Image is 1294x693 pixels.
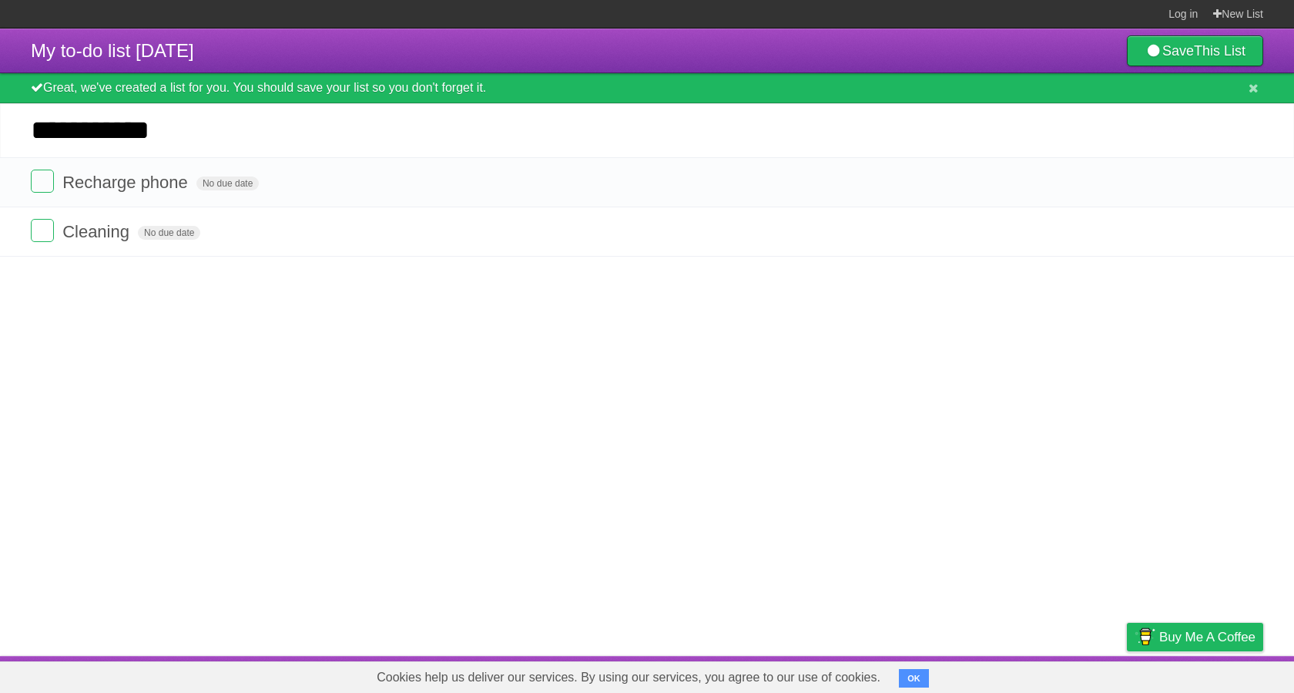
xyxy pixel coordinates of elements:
[1194,43,1245,59] b: This List
[138,226,200,240] span: No due date
[62,173,192,192] span: Recharge phone
[973,660,1035,689] a: Developers
[899,669,929,688] button: OK
[31,40,194,61] span: My to-do list [DATE]
[361,662,896,693] span: Cookies help us deliver our services. By using our services, you agree to our use of cookies.
[1166,660,1263,689] a: Suggest a feature
[1159,624,1255,651] span: Buy me a coffee
[62,222,133,241] span: Cleaning
[1054,660,1088,689] a: Terms
[922,660,954,689] a: About
[1127,623,1263,651] a: Buy me a coffee
[1135,624,1155,650] img: Buy me a coffee
[31,170,54,193] label: Done
[31,219,54,242] label: Done
[1107,660,1147,689] a: Privacy
[196,177,259,190] span: No due date
[1127,35,1263,66] a: SaveThis List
